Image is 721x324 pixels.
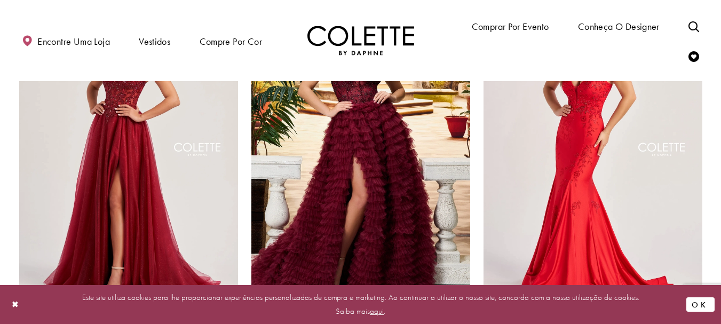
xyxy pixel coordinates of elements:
span: Compre por cor [197,26,265,56]
img: Colette por Daphne [307,26,414,56]
font: Este site utiliza cookies para lhe proporcionar experiências personalizadas de compra e marketing... [82,291,639,317]
button: Enviar diálogo [686,297,715,312]
a: Encontre uma loja [19,26,113,56]
font: Conheça o designer [578,20,660,33]
button: Fechar diálogo [6,295,25,314]
a: Conheça o designer [575,11,662,41]
font: Comprar por evento [472,20,549,33]
font: OK [692,299,709,310]
font: . [384,306,385,317]
a: Visite a página inicial [307,26,414,56]
span: Comprar por evento [469,11,552,41]
font: Vestidos [139,35,170,48]
a: Verificar lista de desejos [686,41,702,70]
font: Encontre uma loja [37,35,110,48]
span: Vestidos [136,26,173,56]
a: aqui [370,306,384,317]
a: Alternar pesquisa [686,11,702,41]
font: Compre por cor [200,35,262,48]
